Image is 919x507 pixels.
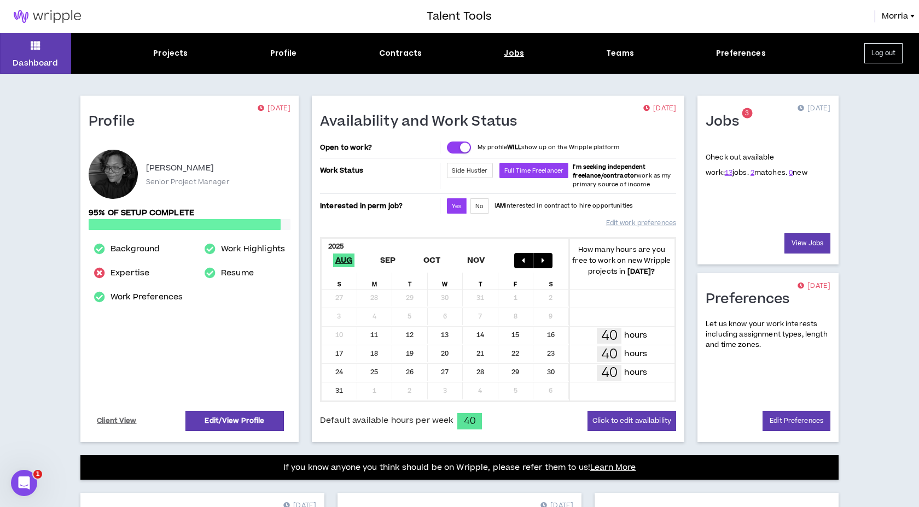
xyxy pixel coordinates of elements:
[153,48,188,59] div: Projects
[89,207,290,219] p: 95% of setup complete
[573,163,671,188] span: work as my primary source of income
[590,462,636,473] a: Learn More
[706,291,798,308] h1: Preferences
[763,411,830,431] a: Edit Preferences
[504,48,524,59] div: Jobs
[725,168,749,178] span: jobs.
[379,48,422,59] div: Contracts
[624,367,647,379] p: hours
[221,267,254,280] a: Resume
[495,202,633,210] p: I interested in contract to hire opportunities
[328,241,344,251] b: 2025
[569,244,675,277] p: How many hours are you free to work on new Wripple projects in
[185,411,284,431] a: Edit/View Profile
[357,273,393,289] div: M
[110,243,160,256] a: Background
[320,198,438,214] p: Interested in perm job?
[573,163,645,180] b: I'm seeking independent freelance/contractor
[146,162,214,175] p: [PERSON_NAME]
[798,103,830,114] p: [DATE]
[789,168,807,178] span: new
[270,48,297,59] div: Profile
[742,108,752,119] sup: 3
[33,470,42,479] span: 1
[789,168,793,178] a: 0
[283,461,636,474] p: If you know anyone you think should be on Wripple, please refer them to us!
[13,57,58,69] p: Dashboard
[624,329,647,341] p: hours
[320,143,438,152] p: Open to work?
[95,411,138,431] a: Client View
[745,109,749,118] span: 3
[392,273,428,289] div: T
[465,253,487,267] span: Nov
[320,113,526,131] h1: Availability and Work Status
[110,267,149,280] a: Expertise
[452,167,488,175] span: Side Hustler
[643,103,676,114] p: [DATE]
[463,273,498,289] div: T
[533,273,569,289] div: S
[427,8,492,25] h3: Talent Tools
[421,253,443,267] span: Oct
[725,168,732,178] a: 13
[320,163,438,178] p: Work Status
[478,143,619,152] p: My profile show up on the Wripple platform
[624,348,647,360] p: hours
[882,10,908,22] span: Morria
[706,152,807,178] p: Check out available work:
[706,113,747,131] h1: Jobs
[798,281,830,292] p: [DATE]
[507,143,521,151] strong: WILL
[89,150,138,199] div: Morria G.
[606,48,634,59] div: Teams
[498,273,534,289] div: F
[146,177,230,187] p: Senior Project Manager
[627,267,655,276] b: [DATE] ?
[221,243,285,256] a: Work Highlights
[110,291,183,304] a: Work Preferences
[452,202,462,210] span: Yes
[428,273,463,289] div: W
[864,43,903,63] button: Log out
[706,319,830,351] p: Let us know your work interests including assignment types, length and time zones.
[378,253,398,267] span: Sep
[333,253,355,267] span: Aug
[784,233,830,253] a: View Jobs
[751,168,754,178] a: 2
[475,202,484,210] span: No
[322,273,357,289] div: S
[258,103,290,114] p: [DATE]
[89,113,143,131] h1: Profile
[751,168,787,178] span: matches.
[588,411,676,431] button: Click to edit availability
[716,48,766,59] div: Preferences
[320,415,453,427] span: Default available hours per week
[11,470,37,496] iframe: Intercom live chat
[606,214,676,233] a: Edit work preferences
[496,202,505,210] strong: AM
